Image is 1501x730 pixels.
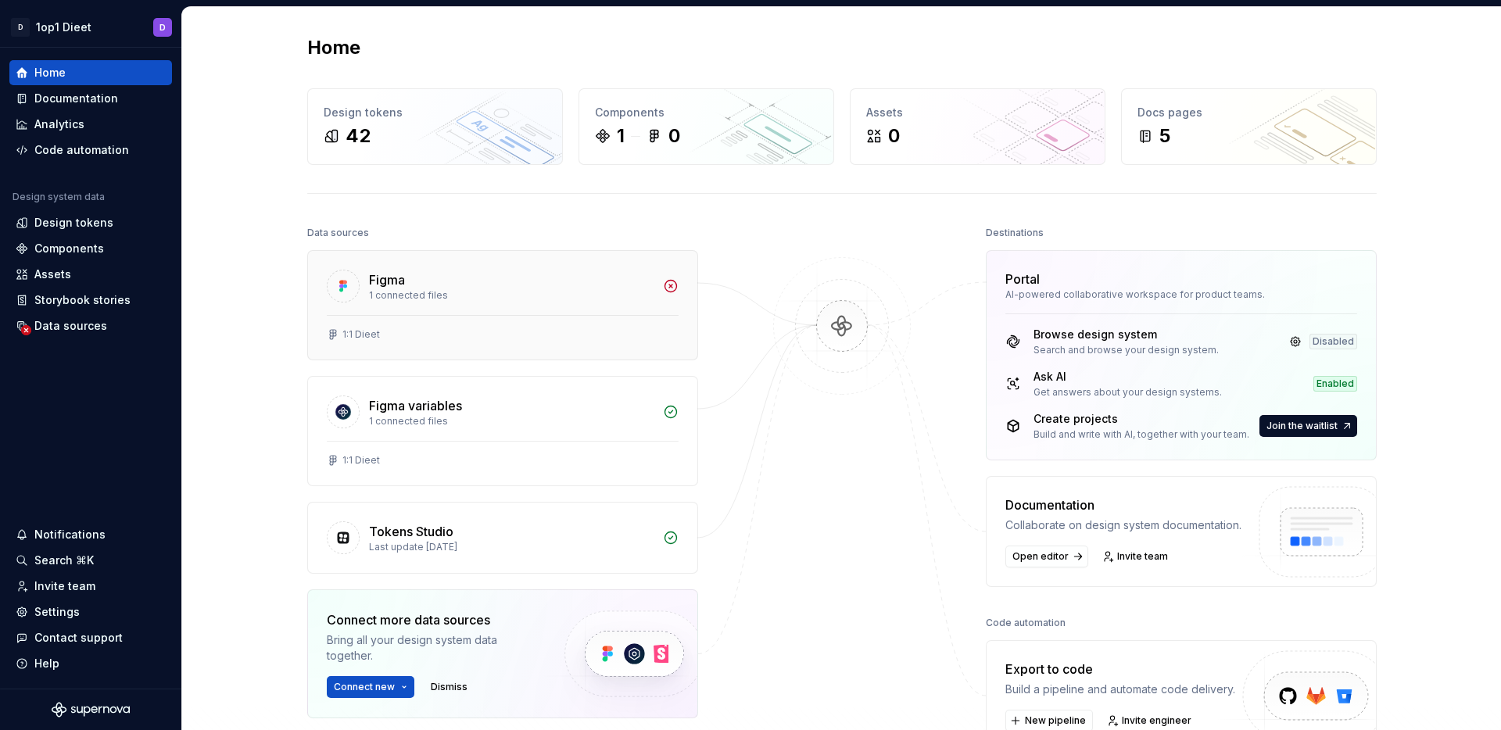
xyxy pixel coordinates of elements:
[307,88,563,165] a: Design tokens42
[866,105,1089,120] div: Assets
[369,289,654,302] div: 1 connected files
[369,522,453,541] div: Tokens Studio
[1034,428,1249,441] div: Build and write with AI, together with your team.
[34,116,84,132] div: Analytics
[9,522,172,547] button: Notifications
[1313,376,1357,392] div: Enabled
[1159,123,1170,149] div: 5
[668,123,680,149] div: 0
[986,612,1066,634] div: Code automation
[307,35,360,60] h2: Home
[9,313,172,338] a: Data sources
[9,574,172,599] a: Invite team
[579,88,834,165] a: Components10
[1025,714,1086,727] span: New pipeline
[34,318,107,334] div: Data sources
[9,112,172,137] a: Analytics
[9,651,172,676] button: Help
[34,527,106,542] div: Notifications
[9,625,172,650] button: Contact support
[1266,420,1338,432] span: Join the waitlist
[1121,88,1377,165] a: Docs pages5
[9,262,172,287] a: Assets
[1137,105,1360,120] div: Docs pages
[1005,496,1241,514] div: Documentation
[595,105,818,120] div: Components
[34,65,66,81] div: Home
[52,702,130,717] svg: Supernova Logo
[1005,517,1241,533] div: Collaborate on design system documentation.
[307,376,698,486] a: Figma variables1 connected files1:1 Dieet
[9,288,172,313] a: Storybook stories
[9,210,172,235] a: Design tokens
[1098,546,1175,567] a: Invite team
[1034,386,1222,399] div: Get answers about your design systems.
[986,222,1044,244] div: Destinations
[9,236,172,261] a: Components
[431,681,467,693] span: Dismiss
[34,553,94,568] div: Search ⌘K
[1005,682,1235,697] div: Build a pipeline and automate code delivery.
[369,415,654,428] div: 1 connected files
[1034,411,1249,427] div: Create projects
[9,86,172,111] a: Documentation
[327,632,538,664] div: Bring all your design system data together.
[346,123,371,149] div: 42
[617,123,625,149] div: 1
[9,548,172,573] button: Search ⌘K
[1005,660,1235,678] div: Export to code
[9,599,172,624] a: Settings
[34,578,95,594] div: Invite team
[369,270,405,289] div: Figma
[307,250,698,360] a: Figma1 connected files1:1 Dieet
[327,676,414,698] button: Connect new
[307,222,369,244] div: Data sources
[34,292,131,308] div: Storybook stories
[34,267,71,282] div: Assets
[34,604,80,620] div: Settings
[11,18,30,37] div: D
[34,215,113,231] div: Design tokens
[369,541,654,553] div: Last update [DATE]
[1034,369,1222,385] div: Ask AI
[36,20,91,35] div: 1op1 Dieet
[424,676,475,698] button: Dismiss
[1034,327,1219,342] div: Browse design system
[9,60,172,85] a: Home
[34,241,104,256] div: Components
[1309,334,1357,349] div: Disabled
[307,502,698,574] a: Tokens StudioLast update [DATE]
[1012,550,1069,563] span: Open editor
[334,681,395,693] span: Connect new
[1034,344,1219,356] div: Search and browse your design system.
[327,610,538,629] div: Connect more data sources
[324,105,546,120] div: Design tokens
[34,656,59,671] div: Help
[342,328,380,341] div: 1:1 Dieet
[1005,270,1040,288] div: Portal
[850,88,1105,165] a: Assets0
[1122,714,1191,727] span: Invite engineer
[1005,546,1088,567] a: Open editor
[34,91,118,106] div: Documentation
[9,138,172,163] a: Code automation
[1117,550,1168,563] span: Invite team
[13,191,105,203] div: Design system data
[888,123,900,149] div: 0
[1259,415,1357,437] button: Join the waitlist
[3,10,178,44] button: D1op1 DieetD
[369,396,462,415] div: Figma variables
[34,142,129,158] div: Code automation
[1005,288,1357,301] div: AI-powered collaborative workspace for product teams.
[159,21,166,34] div: D
[34,630,123,646] div: Contact support
[342,454,380,467] div: 1:1 Dieet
